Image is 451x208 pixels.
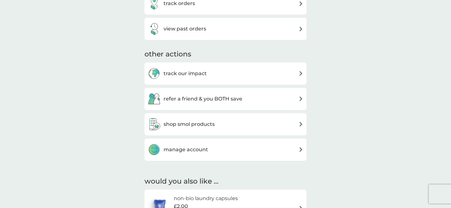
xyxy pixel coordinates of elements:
img: arrow right [299,27,303,31]
h3: refer a friend & you BOTH save [164,95,242,103]
img: arrow right [299,122,303,127]
img: arrow right [299,147,303,152]
h6: non-bio laundry capsules [174,194,238,203]
img: arrow right [299,71,303,76]
h3: track our impact [164,69,207,78]
h3: manage account [164,146,208,154]
h3: other actions [145,49,191,59]
img: arrow right [299,1,303,6]
h3: shop smol products [164,120,215,128]
h2: would you also like ... [145,177,306,186]
h3: view past orders [164,25,206,33]
img: arrow right [299,96,303,101]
